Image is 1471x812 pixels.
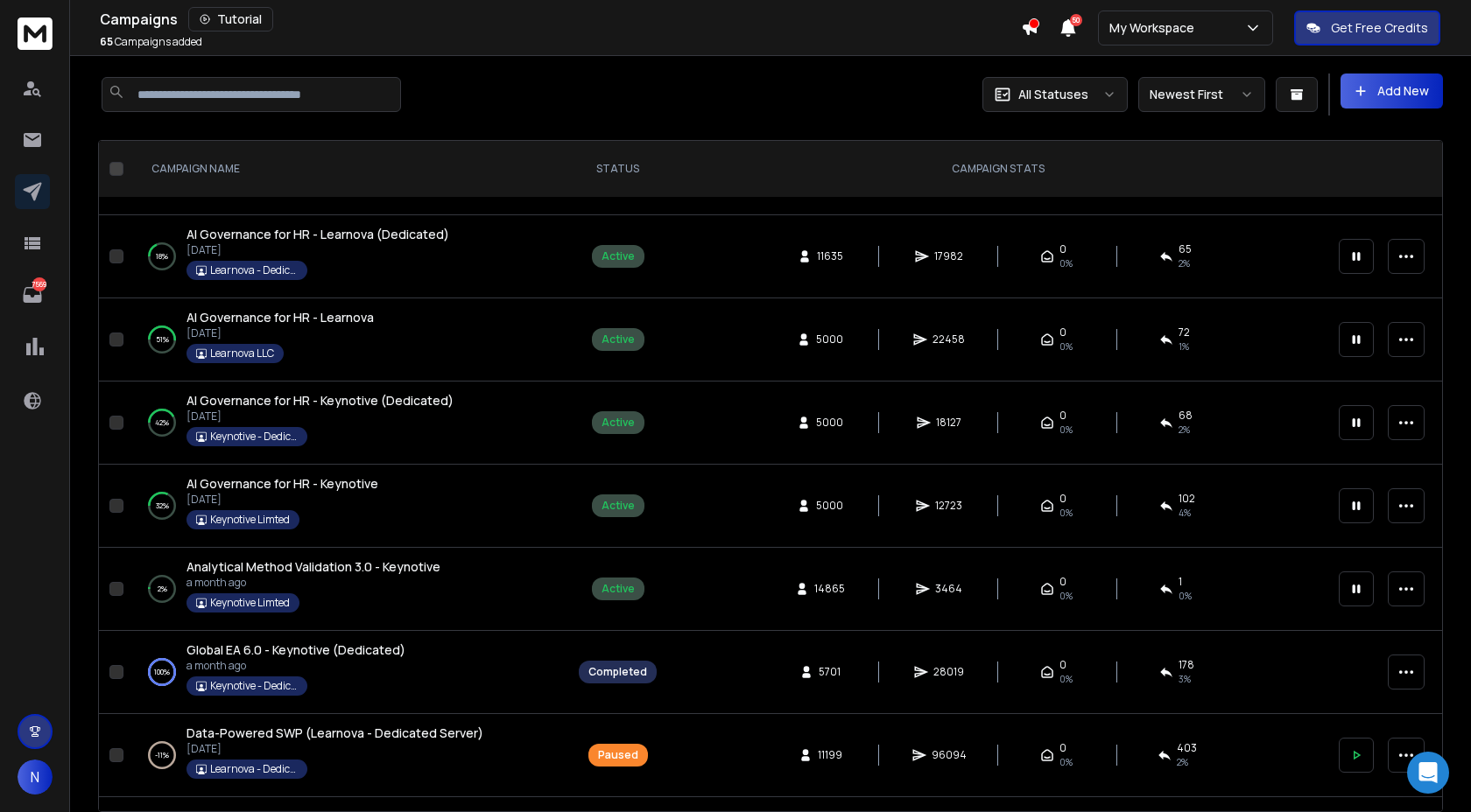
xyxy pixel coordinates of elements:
[602,499,635,513] div: Active
[156,248,168,265] p: 18 %
[1179,492,1195,506] span: 102
[568,141,667,198] th: STATUS
[187,659,405,673] p: a month ago
[18,759,53,794] button: N
[187,409,454,423] p: [DATE]
[819,665,841,679] span: 5701
[100,34,113,49] span: 65
[15,277,50,312] a: 7569
[602,582,635,596] div: Active
[1059,325,1066,339] span: 0
[667,141,1328,198] th: CAMPAIGN STATS
[1179,256,1190,270] span: 2 %
[155,414,169,431] p: 42 %
[100,35,202,49] p: Campaigns added
[187,576,440,590] p: a month ago
[187,392,454,409] a: AI Governance for HR - Keynotive (Dedicated)
[187,742,483,756] p: [DATE]
[187,326,374,340] p: [DATE]
[1179,672,1191,686] span: 3 %
[934,249,963,263] span: 17982
[1018,86,1088,103] p: All Statuses
[187,226,449,242] span: AI Governance for HR - Learnova (Dedicated)
[187,243,449,257] p: [DATE]
[1059,755,1073,769] span: 0%
[187,724,483,741] span: Data-Powered SWP (Learnova - Dedicated Server)
[1059,658,1066,672] span: 0
[814,582,845,596] span: 14865
[1179,423,1190,437] span: 2 %
[1059,506,1073,520] span: 0%
[156,497,169,514] p: 32 %
[187,493,378,507] p: [DATE]
[1109,19,1201,37] p: My Workspace
[156,331,169,348] p: 51 %
[816,499,843,513] span: 5000
[816,416,843,430] span: 5000
[817,249,843,263] span: 11635
[935,582,962,596] span: 3464
[187,724,483,742] a: Data-Powered SWP (Learnova - Dedicated Server)
[130,714,568,797] td: -11%Data-Powered SWP (Learnova - Dedicated Server)[DATE]Learnova - Dedicated Server
[602,249,635,263] div: Active
[210,263,298,277] p: Learnova - Dedicated Server
[1341,73,1443,108] button: Add New
[1294,10,1440,45] button: Get Free Credits
[935,499,962,513] span: 12723
[210,513,290,527] p: Keynotive Limted
[1179,506,1191,520] span: 4 %
[932,748,967,762] span: 96094
[1059,492,1066,506] span: 0
[1059,575,1066,589] span: 0
[933,665,964,679] span: 28019
[187,392,454,409] span: AI Governance for HR - Keynotive (Dedicated)
[1059,256,1073,270] span: 0%
[1177,755,1188,769] span: 2 %
[210,762,298,776] p: Learnova - Dedicated Server
[1177,741,1197,755] span: 403
[154,663,170,681] p: 100 %
[1331,19,1428,37] p: Get Free Credits
[187,558,440,576] a: Analytical Method Validation 3.0 - Keynotive
[187,309,374,326] a: AI Governance for HR - Learnova
[1179,409,1193,423] span: 68
[588,665,647,679] div: Completed
[210,596,290,610] p: Keynotive Limted
[187,558,440,575] span: Analytical Method Validation 3.0 - Keynotive
[187,641,405,659] a: Global EA 6.0 - Keynotive (Dedicated)
[1179,325,1190,339] span: 72
[1070,14,1082,26] span: 50
[130,298,568,381] td: 51%AI Governance for HR - Learnova[DATE]Learnova LLC
[1138,77,1265,112] button: Newest First
[187,309,374,325] span: AI Governance for HR - Learnova
[188,7,273,31] button: Tutorial
[32,277,46,291] p: 7569
[818,748,842,762] span: 11199
[210,430,298,444] p: Keynotive - Dedicated Server
[187,641,405,658] span: Global EA 6.0 - Keynotive (Dedicated)
[933,332,965,346] span: 22458
[187,475,378,493] a: AI Governance for HR - Keynotive
[1179,242,1192,256] span: 65
[602,332,635,346] div: Active
[1059,741,1066,755] span: 0
[1179,658,1194,672] span: 178
[1059,589,1073,603] span: 0%
[1407,752,1449,794] div: Open Intercom Messenger
[130,141,568,198] th: CAMPAIGN NAME
[100,7,1021,31] div: Campaigns
[130,631,568,714] td: 100%Global EA 6.0 - Keynotive (Dedicated)a month agoKeynotive - Dedicated Server
[1059,409,1066,423] span: 0
[187,475,378,492] span: AI Governance for HR - Keynotive
[1059,339,1073,353] span: 0%
[1059,423,1073,437] span: 0%
[1179,575,1182,589] span: 1
[155,746,169,764] p: -11 %
[1059,672,1073,686] span: 0%
[130,548,568,631] td: 2%Analytical Method Validation 3.0 - Keynotivea month agoKeynotive Limted
[210,679,298,693] p: Keynotive - Dedicated Server
[602,416,635,430] div: Active
[598,748,638,762] div: Paused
